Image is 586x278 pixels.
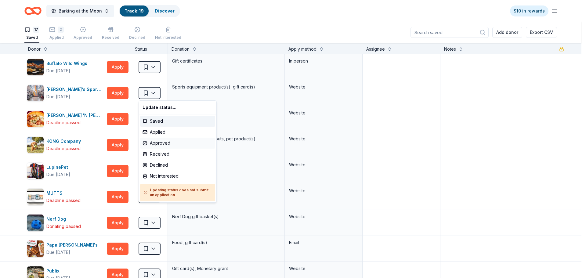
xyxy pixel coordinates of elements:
[140,116,215,127] div: Saved
[140,149,215,160] div: Received
[140,171,215,182] div: Not interested
[144,188,212,197] h5: Updating status does not submit an application
[140,138,215,149] div: Approved
[140,102,215,113] div: Update status...
[140,127,215,138] div: Applied
[140,160,215,171] div: Declined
